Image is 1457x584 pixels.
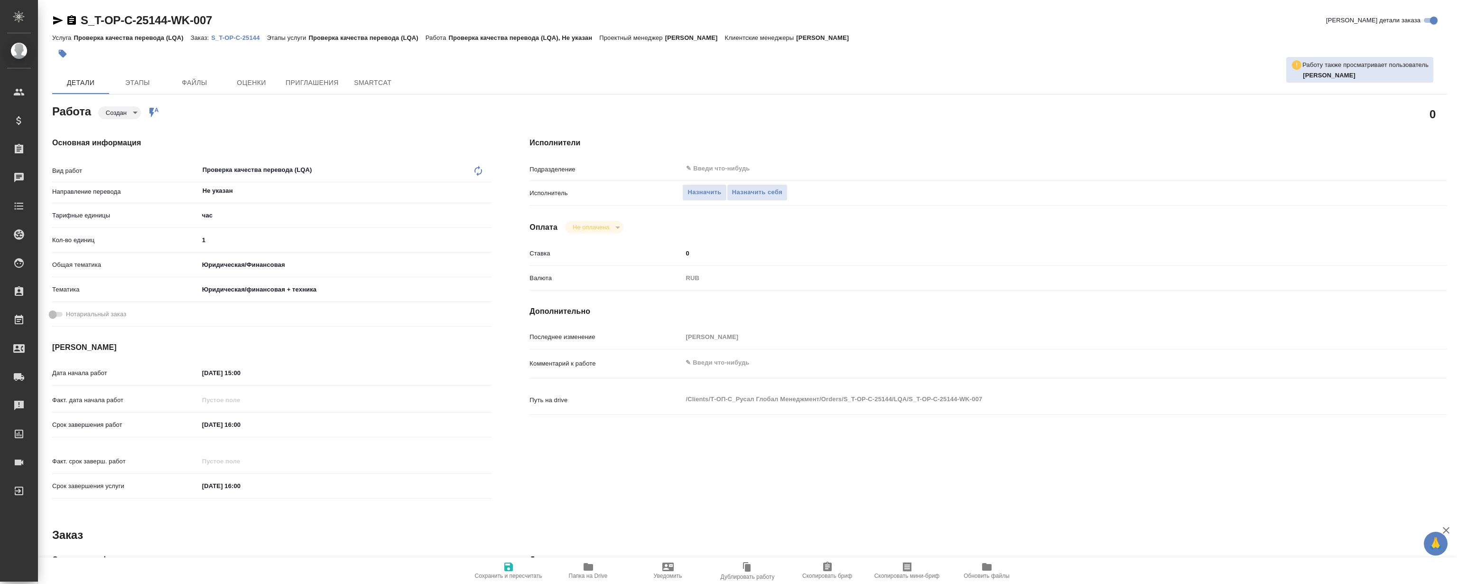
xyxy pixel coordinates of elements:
[448,34,599,41] p: Проверка качества перевода (LQA), Не указан
[570,223,612,231] button: Не оплачена
[199,257,492,273] div: Юридическая/Финансовая
[211,33,267,41] a: S_T-OP-C-25144
[52,235,199,245] p: Кол-во единиц
[654,573,682,579] span: Уведомить
[52,166,199,176] p: Вид работ
[682,184,726,201] button: Назначить
[98,106,141,119] div: Создан
[52,260,199,270] p: Общая тематика
[867,557,947,584] button: Скопировать мини-бриф
[732,187,782,198] span: Назначить себя
[947,557,1027,584] button: Обновить файлы
[599,34,665,41] p: Проектный менеджер
[286,77,339,89] span: Приглашения
[529,273,682,283] p: Валюта
[788,557,867,584] button: Скопировать бриф
[529,306,1447,317] h4: Дополнительно
[529,188,682,198] p: Исполнитель
[191,34,211,41] p: Заказ:
[172,77,217,89] span: Файлы
[199,454,282,468] input: Пустое поле
[529,137,1447,149] h4: Исполнители
[529,396,682,405] p: Путь на drive
[52,285,199,294] p: Тематика
[199,282,492,298] div: Юридическая/финансовая + техника
[267,34,309,41] p: Этапы услуги
[58,77,103,89] span: Детали
[796,34,856,41] p: [PERSON_NAME]
[802,573,852,579] span: Скопировать бриф
[308,34,425,41] p: Проверка качества перевода (LQA)
[964,573,1010,579] span: Обновить файлы
[486,190,488,192] button: Open
[52,187,199,197] p: Направление перевода
[52,102,91,119] h2: Работа
[665,34,725,41] p: [PERSON_NAME]
[682,330,1370,344] input: Пустое поле
[74,34,190,41] p: Проверка качества перевода (LQA)
[874,573,939,579] span: Скопировать мини-бриф
[199,233,492,247] input: ✎ Введи что-нибудь
[52,15,64,26] button: Скопировать ссылку для ЯМессенджера
[529,332,682,342] p: Последнее изменение
[1428,534,1444,554] span: 🙏
[52,342,492,353] h4: [PERSON_NAME]
[725,34,797,41] p: Клиентские менеджеры
[52,34,74,41] p: Услуга
[727,184,788,201] button: Назначить себя
[52,420,199,430] p: Срок завершения работ
[52,457,199,466] p: Факт. срок заверш. работ
[548,557,628,584] button: Папка на Drive
[708,557,788,584] button: Дублировать работу
[115,77,160,89] span: Этапы
[52,527,83,543] h2: Заказ
[721,574,775,580] span: Дублировать работу
[1302,60,1429,70] p: Работу также просматривает пользователь
[529,165,682,174] p: Подразделение
[199,479,282,493] input: ✎ Введи что-нибудь
[569,573,608,579] span: Папка на Drive
[1429,106,1436,122] h2: 0
[426,34,449,41] p: Работа
[469,557,548,584] button: Сохранить и пересчитать
[52,368,199,378] p: Дата начала работ
[475,573,542,579] span: Сохранить и пересчитать
[682,270,1370,286] div: RUB
[682,246,1370,260] input: ✎ Введи что-нибудь
[565,221,623,234] div: Создан
[1424,532,1448,556] button: 🙏
[52,211,199,220] p: Тарифные единицы
[211,34,267,41] p: S_T-OP-C-25144
[682,391,1370,407] textarea: /Clients/Т-ОП-С_Русал Глобал Менеджмент/Orders/S_T-OP-C-25144/LQA/S_T-OP-C-25144-WK-007
[529,359,682,368] p: Комментарий к работе
[81,14,212,27] a: S_T-OP-C-25144-WK-007
[1326,16,1420,25] span: [PERSON_NAME] детали заказа
[52,554,492,565] h4: Основная информация
[685,163,1335,174] input: ✎ Введи что-нибудь
[103,109,130,117] button: Создан
[52,481,199,491] p: Срок завершения услуги
[529,249,682,258] p: Ставка
[1365,168,1367,170] button: Open
[687,187,721,198] span: Назначить
[199,207,492,224] div: час
[229,77,274,89] span: Оценки
[199,418,282,432] input: ✎ Введи что-нибудь
[52,43,73,64] button: Добавить тэг
[199,366,282,380] input: ✎ Введи что-нибудь
[1303,71,1429,80] p: Канатаева Екатерина
[350,77,396,89] span: SmartCat
[529,222,557,233] h4: Оплата
[66,310,126,319] span: Нотариальный заказ
[52,137,492,149] h4: Основная информация
[628,557,708,584] button: Уведомить
[66,15,77,26] button: Скопировать ссылку
[199,393,282,407] input: Пустое поле
[52,396,199,405] p: Факт. дата начала работ
[529,554,1447,565] h4: Дополнительно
